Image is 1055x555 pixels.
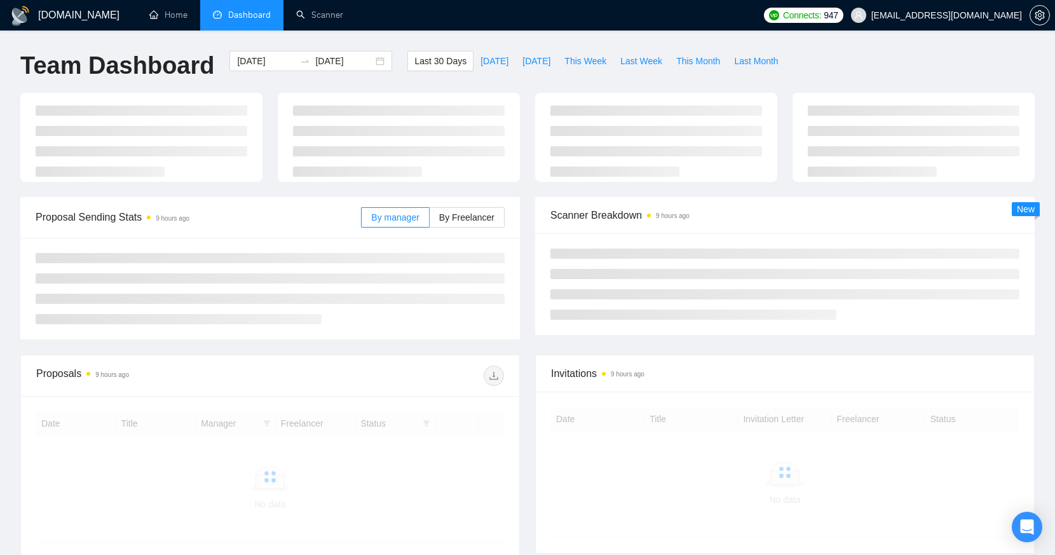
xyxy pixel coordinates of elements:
span: By Freelancer [439,212,494,223]
span: Last Month [734,54,778,68]
span: user [854,11,863,20]
a: setting [1030,10,1050,20]
span: to [300,56,310,66]
button: Last Month [727,51,785,71]
span: New [1017,204,1035,214]
a: homeHome [149,10,187,20]
span: swap-right [300,56,310,66]
time: 9 hours ago [656,212,690,219]
a: searchScanner [296,10,343,20]
button: Last 30 Days [407,51,473,71]
h1: Team Dashboard [20,51,214,81]
span: [DATE] [480,54,508,68]
span: Last 30 Days [414,54,466,68]
button: setting [1030,5,1050,25]
button: [DATE] [515,51,557,71]
time: 9 hours ago [95,371,129,378]
img: logo [10,6,31,26]
span: Invitations [551,366,1019,381]
span: 947 [824,8,838,22]
button: This Month [669,51,727,71]
button: Last Week [613,51,669,71]
div: Open Intercom Messenger [1012,512,1042,542]
div: Proposals [36,366,270,386]
button: This Week [557,51,613,71]
time: 9 hours ago [611,371,644,378]
img: upwork-logo.png [769,10,779,20]
input: Start date [237,54,295,68]
span: setting [1030,10,1049,20]
span: This Week [564,54,606,68]
span: Scanner Breakdown [550,207,1019,223]
input: End date [315,54,373,68]
span: This Month [676,54,720,68]
span: Last Week [620,54,662,68]
time: 9 hours ago [156,215,189,222]
span: Proposal Sending Stats [36,209,361,225]
span: Dashboard [228,10,271,20]
span: Connects: [783,8,821,22]
span: [DATE] [522,54,550,68]
span: By manager [371,212,419,223]
span: dashboard [213,10,222,19]
button: [DATE] [473,51,515,71]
